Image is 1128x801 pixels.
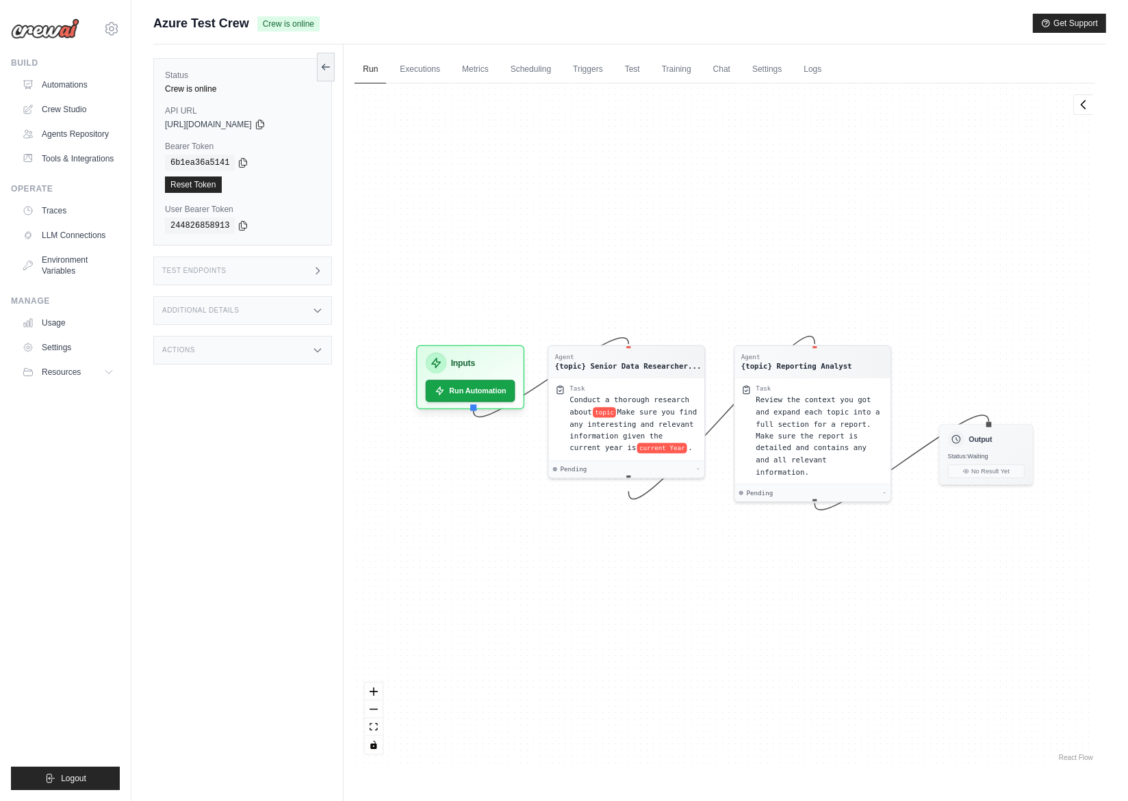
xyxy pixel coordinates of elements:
[548,345,705,479] div: Agent{topic} Senior Data Researcher...TaskConduct a thorough research abouttopicMake sure you fin...
[165,204,320,215] label: User Bearer Token
[815,415,989,510] g: Edge from 0b4007ce37438966248dd8332ceb1cbe to outputNode
[153,14,249,33] span: Azure Test Crew
[883,489,887,497] div: -
[16,74,120,96] a: Automations
[654,55,700,84] a: Training
[741,352,852,360] div: Agent
[570,395,690,416] span: Conduct a thorough research about
[11,296,120,306] div: Manage
[165,155,235,171] code: 6b1ea36a5141
[11,183,120,194] div: Operate
[16,99,120,120] a: Crew Studio
[355,55,386,84] a: Run
[16,312,120,334] a: Usage
[61,773,86,784] span: Logout
[756,394,884,477] div: Review the context you got and expand each topic into a full section for a report. Make sure the ...
[165,83,320,94] div: Crew is online
[16,123,120,145] a: Agents Repository
[502,55,559,84] a: Scheduling
[451,357,475,369] h3: Inputs
[426,380,515,402] button: Run Automation
[948,452,988,460] span: Status: Waiting
[165,70,320,81] label: Status
[795,55,830,84] a: Logs
[689,443,693,451] span: .
[756,384,771,393] div: Task
[165,105,320,116] label: API URL
[365,700,383,718] button: zoom out
[697,465,701,473] div: -
[11,18,79,39] img: Logo
[162,346,195,354] h3: Actions
[570,394,698,454] div: Conduct a thorough research about {topic} Make sure you find any interesting and relevant informa...
[454,55,497,84] a: Metrics
[705,55,739,84] a: Chat
[257,16,320,31] span: Crew is online
[593,407,617,417] span: topic
[744,55,790,84] a: Settings
[969,434,992,444] h3: Output
[165,141,320,152] label: Bearer Token
[16,200,120,222] a: Traces
[16,249,120,282] a: Environment Variables
[1059,754,1093,761] a: React Flow attribution
[570,408,697,452] span: Make sure you find any interesting and relevant information given the current year is
[42,367,81,378] span: Resources
[474,338,629,417] g: Edge from inputsNode to c6cf02ecaa4ae2062800498ce5108b77
[165,176,222,193] a: Reset Token
[629,337,815,499] g: Edge from c6cf02ecaa4ae2062800498ce5108b77 to 0b4007ce37438966248dd8332ceb1cbe
[555,361,702,371] div: {topic} Senior Data Researcher
[416,345,525,410] div: InputsRun Automation
[165,119,252,130] span: [URL][DOMAIN_NAME]
[162,306,239,315] h3: Additional Details
[561,465,587,473] span: Pending
[392,55,448,84] a: Executions
[365,736,383,754] button: toggle interactivity
[16,224,120,246] a: LLM Connections
[565,55,611,84] a: Triggers
[555,352,702,360] div: Agent
[365,718,383,736] button: fit view
[1033,14,1106,33] button: Get Support
[16,148,120,170] a: Tools & Integrations
[617,55,648,84] a: Test
[162,267,227,275] h3: Test Endpoints
[747,489,773,497] span: Pending
[637,443,687,454] span: current Year
[365,683,383,754] div: React Flow controls
[165,218,235,234] code: 244826858913
[16,361,120,383] button: Resources
[734,345,891,503] div: Agent{topic} Reporting AnalystTaskReview the context you got and expand each topic into a full se...
[11,57,120,68] div: Build
[948,464,1025,478] button: No Result Yet
[939,424,1034,485] div: OutputStatus:WaitingNo Result Yet
[11,767,120,790] button: Logout
[16,337,120,358] a: Settings
[756,395,880,475] span: Review the context you got and expand each topic into a full section for a report. Make sure the ...
[570,384,585,393] div: Task
[741,361,852,371] div: {topic} Reporting Analyst
[365,683,383,700] button: zoom in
